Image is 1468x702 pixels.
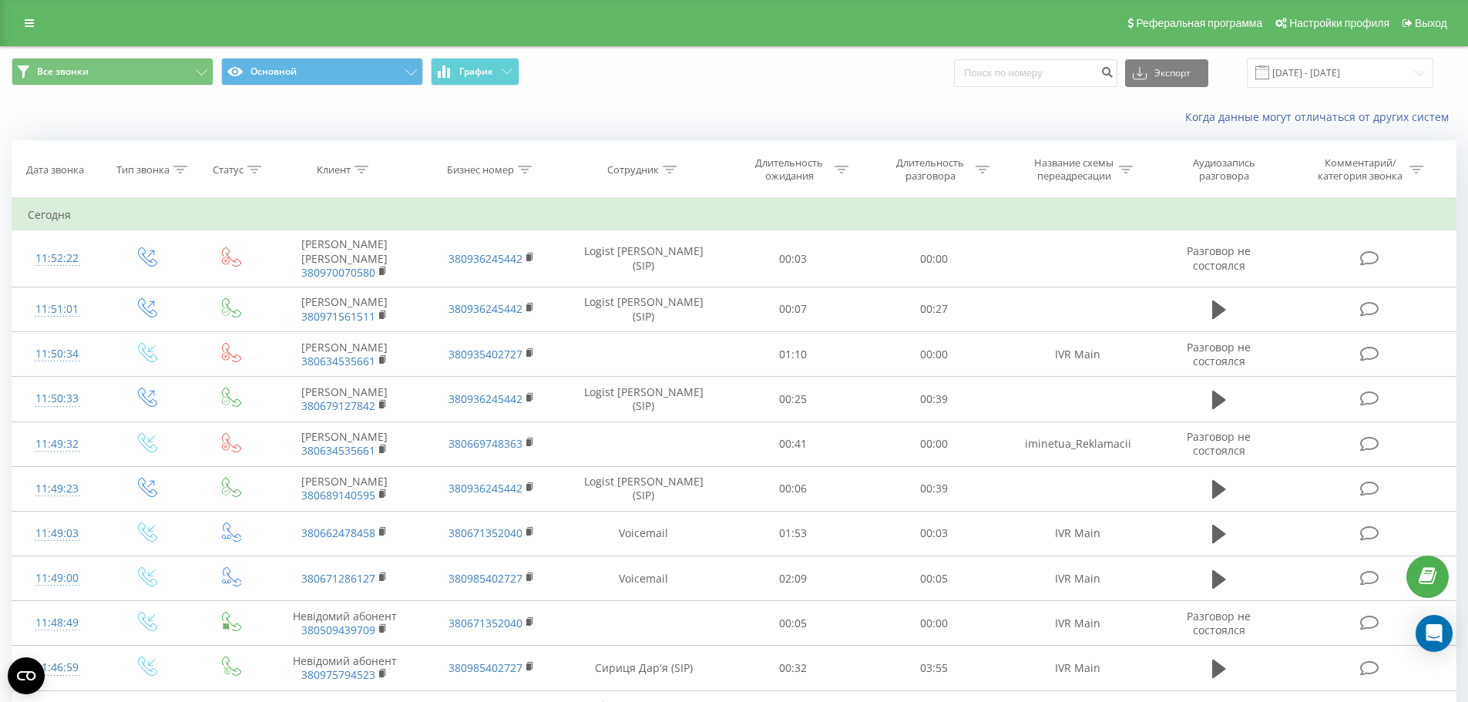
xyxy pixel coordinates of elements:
[28,608,87,638] div: 11:48:49
[271,230,418,287] td: [PERSON_NAME] [PERSON_NAME]
[28,563,87,593] div: 11:49:00
[116,163,170,176] div: Тип звонка
[565,556,723,601] td: Voicemail
[723,466,864,511] td: 00:06
[723,556,864,601] td: 02:09
[748,156,831,183] div: Длительность ожидания
[723,646,864,690] td: 00:32
[28,384,87,414] div: 11:50:33
[28,519,87,549] div: 11:49:03
[448,347,522,361] a: 380935402727
[447,163,514,176] div: Бизнес номер
[864,377,1005,422] td: 00:39
[565,511,723,556] td: Voicemail
[1187,609,1251,637] span: Разговор не состоялся
[565,287,723,331] td: Logist [PERSON_NAME] (SIP)
[317,163,351,176] div: Клиент
[1289,17,1389,29] span: Настройки профиля
[1185,109,1456,124] a: Когда данные могут отличаться от других систем
[565,466,723,511] td: Logist [PERSON_NAME] (SIP)
[1416,615,1453,652] div: Open Intercom Messenger
[1187,429,1251,458] span: Разговор не состоялся
[723,377,864,422] td: 00:25
[448,526,522,540] a: 380671352040
[723,332,864,377] td: 01:10
[864,601,1005,646] td: 00:00
[723,422,864,466] td: 00:41
[213,163,244,176] div: Статус
[301,623,375,637] a: 380509439709
[864,230,1005,287] td: 00:00
[448,481,522,495] a: 380936245442
[28,339,87,369] div: 11:50:34
[864,287,1005,331] td: 00:27
[1187,340,1251,368] span: Разговор не состоялся
[1004,601,1151,646] td: IVR Main
[301,571,375,586] a: 380671286127
[864,556,1005,601] td: 00:05
[301,443,375,458] a: 380634535661
[448,660,522,675] a: 380985402727
[28,653,87,683] div: 11:46:59
[723,230,864,287] td: 00:03
[1125,59,1208,87] button: Экспорт
[431,58,519,86] button: График
[864,646,1005,690] td: 03:55
[37,65,89,78] span: Все звонки
[1174,156,1274,183] div: Аудиозапись разговора
[28,294,87,324] div: 11:51:01
[1004,646,1151,690] td: IVR Main
[565,230,723,287] td: Logist [PERSON_NAME] (SIP)
[301,526,375,540] a: 380662478458
[271,601,418,646] td: Невідомий абонент
[448,301,522,316] a: 380936245442
[28,474,87,504] div: 11:49:23
[448,616,522,630] a: 380671352040
[889,156,972,183] div: Длительность разговора
[271,422,418,466] td: [PERSON_NAME]
[565,377,723,422] td: Logist [PERSON_NAME] (SIP)
[12,58,213,86] button: Все звонки
[8,657,45,694] button: Open CMP widget
[607,163,659,176] div: Сотрудник
[723,601,864,646] td: 00:05
[954,59,1117,87] input: Поиск по номеру
[864,422,1005,466] td: 00:00
[26,163,84,176] div: Дата звонка
[1415,17,1447,29] span: Выход
[271,377,418,422] td: [PERSON_NAME]
[301,265,375,280] a: 380970070580
[448,436,522,451] a: 380669748363
[1136,17,1262,29] span: Реферальная программа
[1004,511,1151,556] td: IVR Main
[301,667,375,682] a: 380975794523
[221,58,423,86] button: Основной
[301,488,375,502] a: 380689140595
[565,646,723,690] td: Сириця Дар'я (SIP)
[301,354,375,368] a: 380634535661
[271,466,418,511] td: [PERSON_NAME]
[1187,244,1251,272] span: Разговор не состоялся
[1315,156,1406,183] div: Комментарий/категория звонка
[448,251,522,266] a: 380936245442
[271,646,418,690] td: Невідомий абонент
[271,332,418,377] td: [PERSON_NAME]
[459,66,493,77] span: График
[723,287,864,331] td: 00:07
[723,511,864,556] td: 01:53
[271,287,418,331] td: [PERSON_NAME]
[448,391,522,406] a: 380936245442
[1004,556,1151,601] td: IVR Main
[1033,156,1115,183] div: Название схемы переадресации
[301,398,375,413] a: 380679127842
[28,244,87,274] div: 11:52:22
[301,309,375,324] a: 380971561511
[1004,422,1151,466] td: iminetua_Reklamacii
[864,466,1005,511] td: 00:39
[1004,332,1151,377] td: IVR Main
[864,332,1005,377] td: 00:00
[448,571,522,586] a: 380985402727
[864,511,1005,556] td: 00:03
[12,200,1456,230] td: Сегодня
[28,429,87,459] div: 11:49:32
